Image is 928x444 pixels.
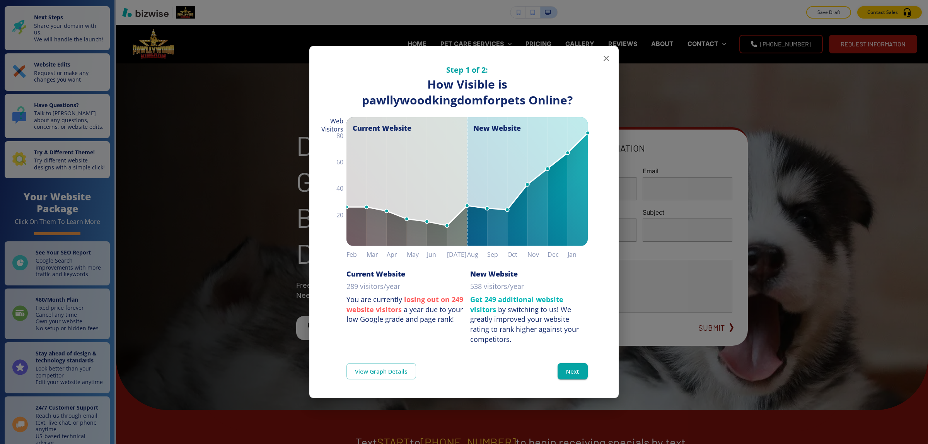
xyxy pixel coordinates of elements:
h6: Feb [346,249,367,260]
p: by switching to us! [470,295,588,345]
strong: Get 249 additional website visitors [470,295,563,314]
h6: Current Website [346,269,405,278]
h6: Aug [467,249,487,260]
a: View Graph Details [346,363,416,379]
h6: May [407,249,427,260]
p: You are currently a year due to your low Google grade and page rank! [346,295,464,324]
p: 289 visitors/year [346,282,400,292]
strong: losing out on 249 website visitors [346,295,463,314]
h6: Jan [568,249,588,260]
h6: Mar [367,249,387,260]
h6: Oct [507,249,527,260]
h6: Dec [548,249,568,260]
h6: Nov [527,249,548,260]
button: Next [558,363,588,379]
h6: Apr [387,249,407,260]
h6: [DATE] [447,249,467,260]
h6: Jun [427,249,447,260]
h6: Sep [487,249,507,260]
p: 538 visitors/year [470,282,524,292]
div: We greatly improved your website rating to rank higher against your competitors. [470,305,579,344]
h6: New Website [470,269,518,278]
